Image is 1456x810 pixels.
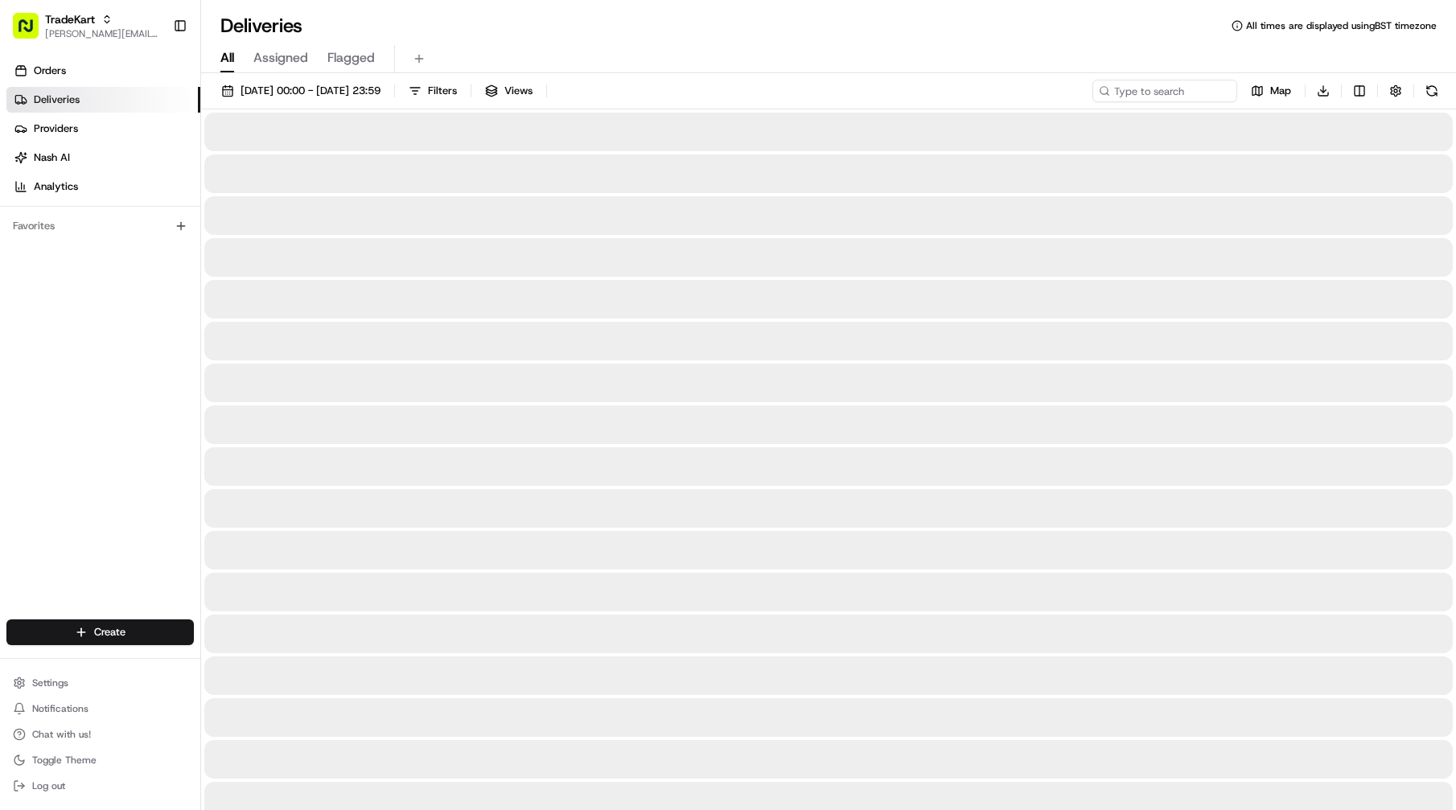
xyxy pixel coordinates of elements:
[220,13,302,39] h1: Deliveries
[34,93,80,107] span: Deliveries
[32,728,91,741] span: Chat with us!
[34,150,70,165] span: Nash AI
[94,625,125,639] span: Create
[6,116,200,142] a: Providers
[241,84,380,98] span: [DATE] 00:00 - [DATE] 23:59
[6,672,194,694] button: Settings
[1270,84,1291,98] span: Map
[1092,80,1237,102] input: Type to search
[6,174,200,199] a: Analytics
[6,723,194,746] button: Chat with us!
[45,27,160,40] button: [PERSON_NAME][EMAIL_ADDRESS][DOMAIN_NAME]
[214,80,388,102] button: [DATE] 00:00 - [DATE] 23:59
[32,754,97,767] span: Toggle Theme
[6,749,194,771] button: Toggle Theme
[6,619,194,645] button: Create
[428,84,457,98] span: Filters
[34,64,66,78] span: Orders
[401,80,464,102] button: Filters
[504,84,533,98] span: Views
[6,87,200,113] a: Deliveries
[6,775,194,797] button: Log out
[32,676,68,689] span: Settings
[6,6,167,45] button: TradeKart[PERSON_NAME][EMAIL_ADDRESS][DOMAIN_NAME]
[6,58,200,84] a: Orders
[32,779,65,792] span: Log out
[34,121,78,136] span: Providers
[1421,80,1443,102] button: Refresh
[1244,80,1298,102] button: Map
[220,48,234,68] span: All
[1246,19,1437,32] span: All times are displayed using BST timezone
[6,213,194,239] div: Favorites
[478,80,540,102] button: Views
[253,48,308,68] span: Assigned
[6,697,194,720] button: Notifications
[327,48,375,68] span: Flagged
[45,11,95,27] button: TradeKart
[6,145,200,171] a: Nash AI
[32,702,88,715] span: Notifications
[34,179,78,194] span: Analytics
